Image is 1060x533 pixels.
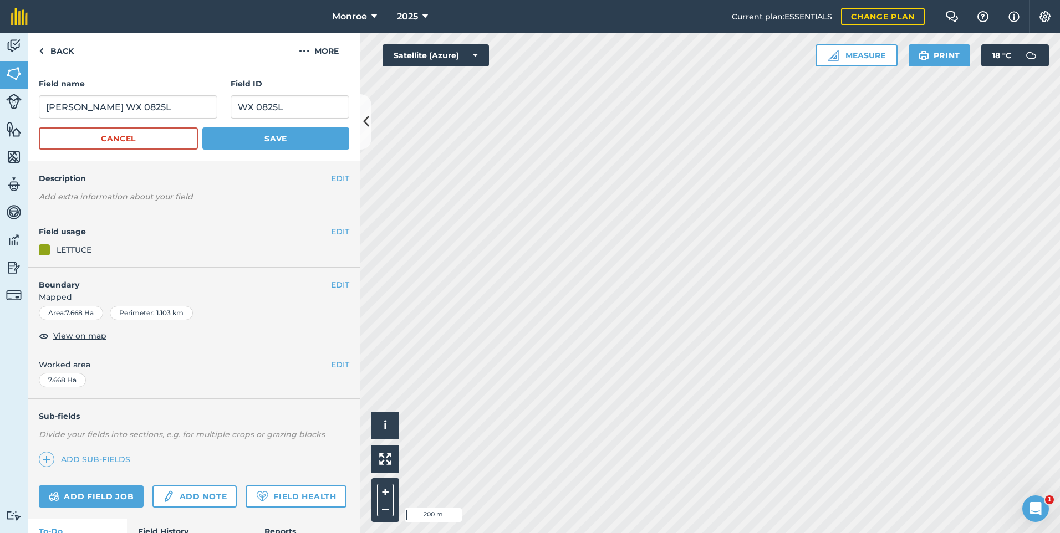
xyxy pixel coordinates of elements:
[11,8,28,25] img: fieldmargin Logo
[39,485,144,508] a: Add field job
[919,49,929,62] img: svg+xml;base64,PHN2ZyB4bWxucz0iaHR0cDovL3d3dy53My5vcmcvMjAwMC9zdmciIHdpZHRoPSIxOSIgaGVpZ2h0PSIyNC...
[39,192,193,202] em: Add extra information about your field
[39,358,349,371] span: Worked area
[331,172,349,184] button: EDIT
[331,279,349,291] button: EDIT
[397,10,418,23] span: 2025
[6,510,22,521] img: svg+xml;base64,PD94bWwgdmVyc2lvbj0iMS4wIiBlbmNvZGluZz0idXRmLTgiPz4KPCEtLSBHZW5lcmF0b3I6IEFkb2JlIE...
[6,94,22,109] img: svg+xml;base64,PD94bWwgdmVyc2lvbj0iMS4wIiBlbmNvZGluZz0idXRmLTgiPz4KPCEtLSBHZW5lcmF0b3I6IEFkb2JlIE...
[6,148,22,165] img: svg+xml;base64,PHN2ZyB4bWxucz0iaHR0cDovL3d3dy53My5vcmcvMjAwMC9zdmciIHdpZHRoPSI1NiIgaGVpZ2h0PSI2MC...
[1008,10,1020,23] img: svg+xml;base64,PHN2ZyB4bWxucz0iaHR0cDovL3d3dy53My5vcmcvMjAwMC9zdmciIHdpZHRoPSIxNyIgaGVpZ2h0PSIxNy...
[379,453,391,465] img: Four arrows, one pointing top left, one top right, one bottom right and the last bottom left
[6,176,22,193] img: svg+xml;base64,PD94bWwgdmVyc2lvbj0iMS4wIiBlbmNvZGluZz0idXRmLTgiPz4KPCEtLSBHZW5lcmF0b3I6IEFkb2JlIE...
[39,452,135,467] a: Add sub-fields
[732,11,832,23] span: Current plan : ESSENTIALS
[162,490,175,503] img: svg+xml;base64,PD94bWwgdmVyc2lvbj0iMS4wIiBlbmNvZGluZz0idXRmLTgiPz4KPCEtLSBHZW5lcmF0b3I6IEFkb2JlIE...
[377,500,394,516] button: –
[945,11,959,22] img: Two speech bubbles overlapping with the left bubble in the forefront
[909,44,971,66] button: Print
[6,232,22,248] img: svg+xml;base64,PD94bWwgdmVyc2lvbj0iMS4wIiBlbmNvZGluZz0idXRmLTgiPz4KPCEtLSBHZW5lcmF0b3I6IEFkb2JlIE...
[828,50,839,61] img: Ruler icon
[384,418,387,432] span: i
[377,484,394,500] button: +
[6,38,22,54] img: svg+xml;base64,PD94bWwgdmVyc2lvbj0iMS4wIiBlbmNvZGluZz0idXRmLTgiPz4KPCEtLSBHZW5lcmF0b3I6IEFkb2JlIE...
[39,225,331,238] h4: Field usage
[976,11,990,22] img: A question mark icon
[28,33,85,66] a: Back
[110,306,193,320] div: Perimeter : 1.103 km
[6,65,22,82] img: svg+xml;base64,PHN2ZyB4bWxucz0iaHR0cDovL3d3dy53My5vcmcvMjAwMC9zdmciIHdpZHRoPSI1NiIgaGVpZ2h0PSI2MC...
[28,268,331,291] h4: Boundary
[49,490,59,503] img: svg+xml;base64,PD94bWwgdmVyc2lvbj0iMS4wIiBlbmNvZGluZz0idXRmLTgiPz4KPCEtLSBHZW5lcmF0b3I6IEFkb2JlIE...
[1020,44,1042,66] img: svg+xml;base64,PD94bWwgdmVyc2lvbj0iMS4wIiBlbmNvZGluZz0idXRmLTgiPz4KPCEtLSBHZW5lcmF0b3I6IEFkb2JlIE...
[1022,495,1049,522] iframe: Intercom live chat
[246,485,346,508] a: Field Health
[231,78,349,90] h4: Field ID
[331,358,349,371] button: EDIT
[6,204,22,221] img: svg+xml;base64,PD94bWwgdmVyc2lvbj0iMS4wIiBlbmNvZGluZz0idXRmLTgiPz4KPCEtLSBHZW5lcmF0b3I6IEFkb2JlIE...
[371,412,399,439] button: i
[28,291,360,303] span: Mapped
[6,288,22,303] img: svg+xml;base64,PD94bWwgdmVyc2lvbj0iMS4wIiBlbmNvZGluZz0idXRmLTgiPz4KPCEtLSBHZW5lcmF0b3I6IEFkb2JlIE...
[331,225,349,238] button: EDIT
[43,453,50,466] img: svg+xml;base64,PHN2ZyB4bWxucz0iaHR0cDovL3d3dy53My5vcmcvMjAwMC9zdmciIHdpZHRoPSIxNCIgaGVpZ2h0PSIyNC...
[39,172,349,184] h4: Description
[841,8,925,25] a: Change plan
[6,121,22,137] img: svg+xml;base64,PHN2ZyB4bWxucz0iaHR0cDovL3d3dy53My5vcmcvMjAwMC9zdmciIHdpZHRoPSI1NiIgaGVpZ2h0PSI2MC...
[1038,11,1052,22] img: A cog icon
[39,127,198,150] button: Cancel
[299,44,310,58] img: svg+xml;base64,PHN2ZyB4bWxucz0iaHR0cDovL3d3dy53My5vcmcvMjAwMC9zdmciIHdpZHRoPSIyMCIgaGVpZ2h0PSIyNC...
[39,329,49,342] img: svg+xml;base64,PHN2ZyB4bWxucz0iaHR0cDovL3d3dy53My5vcmcvMjAwMC9zdmciIHdpZHRoPSIxOCIgaGVpZ2h0PSIyNC...
[152,485,237,508] a: Add note
[383,44,489,66] button: Satellite (Azure)
[28,410,360,422] h4: Sub-fields
[39,44,44,58] img: svg+xml;base64,PHN2ZyB4bWxucz0iaHR0cDovL3d3dy53My5vcmcvMjAwMC9zdmciIHdpZHRoPSI5IiBoZWlnaHQ9IjI0Ii...
[53,330,106,342] span: View on map
[277,33,360,66] button: More
[57,244,91,256] div: LETTUCE
[202,127,349,150] button: Save
[39,429,325,439] em: Divide your fields into sections, e.g. for multiple crops or grazing blocks
[39,78,217,90] h4: Field name
[39,306,103,320] div: Area : 7.668 Ha
[992,44,1011,66] span: 18 ° C
[816,44,898,66] button: Measure
[39,373,86,387] div: 7.668 Ha
[1045,495,1054,504] span: 1
[6,259,22,276] img: svg+xml;base64,PD94bWwgdmVyc2lvbj0iMS4wIiBlbmNvZGluZz0idXRmLTgiPz4KPCEtLSBHZW5lcmF0b3I6IEFkb2JlIE...
[39,329,106,342] button: View on map
[332,10,367,23] span: Monroe
[981,44,1049,66] button: 18 °C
